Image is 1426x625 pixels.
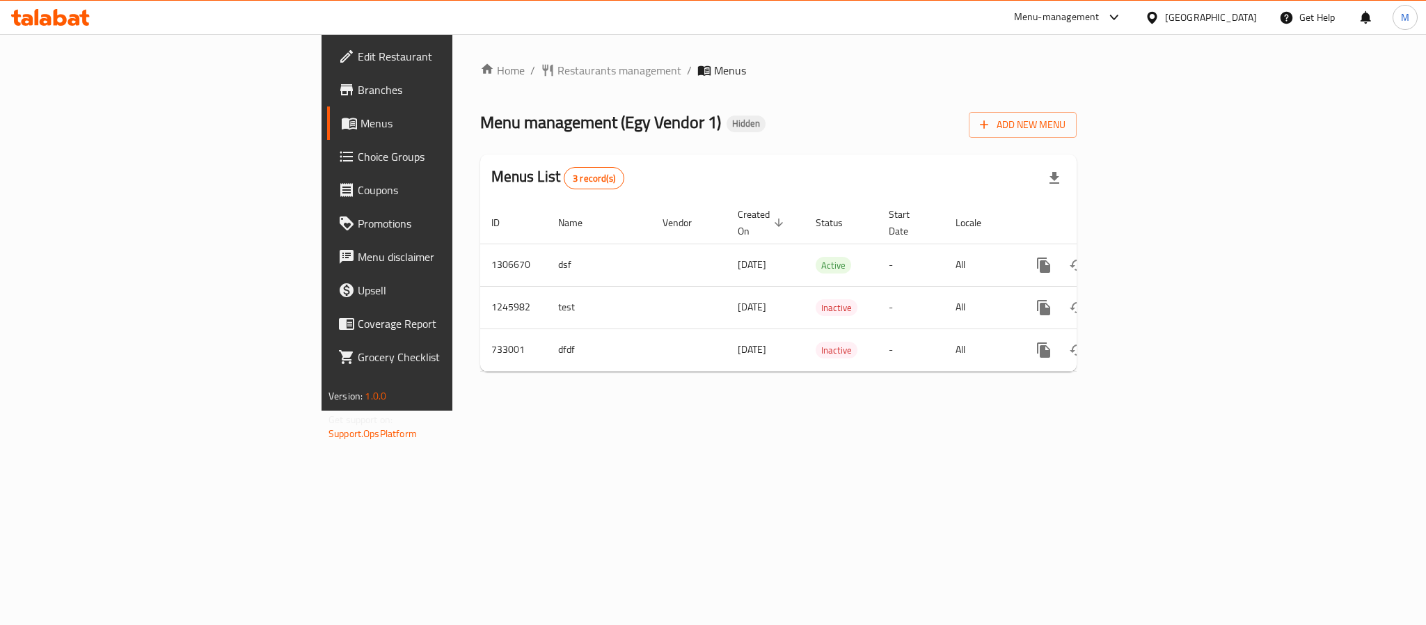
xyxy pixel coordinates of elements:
[738,206,788,239] span: Created On
[480,202,1172,372] table: enhanced table
[1061,248,1094,282] button: Change Status
[1061,291,1094,324] button: Change Status
[816,299,857,316] div: Inactive
[956,214,999,231] span: Locale
[558,214,601,231] span: Name
[358,81,548,98] span: Branches
[878,286,944,329] td: -
[541,62,681,79] a: Restaurants management
[327,240,560,274] a: Menu disclaimer
[1014,9,1100,26] div: Menu-management
[564,167,624,189] div: Total records count
[327,40,560,73] a: Edit Restaurant
[358,215,548,232] span: Promotions
[1027,248,1061,282] button: more
[1027,291,1061,324] button: more
[980,116,1065,134] span: Add New Menu
[358,349,548,365] span: Grocery Checklist
[327,207,560,240] a: Promotions
[358,148,548,165] span: Choice Groups
[358,48,548,65] span: Edit Restaurant
[358,182,548,198] span: Coupons
[1016,202,1172,244] th: Actions
[480,62,1077,79] nav: breadcrumb
[1027,333,1061,367] button: more
[1061,333,1094,367] button: Change Status
[327,106,560,140] a: Menus
[738,340,766,358] span: [DATE]
[327,73,560,106] a: Branches
[944,244,1016,286] td: All
[969,112,1077,138] button: Add New Menu
[738,255,766,274] span: [DATE]
[327,173,560,207] a: Coupons
[358,248,548,265] span: Menu disclaimer
[738,298,766,316] span: [DATE]
[327,274,560,307] a: Upsell
[547,329,651,371] td: dfdf
[1165,10,1257,25] div: [GEOGRAPHIC_DATA]
[727,118,766,129] span: Hidden
[557,62,681,79] span: Restaurants management
[816,258,851,274] span: Active
[1401,10,1409,25] span: M
[327,140,560,173] a: Choice Groups
[491,166,624,189] h2: Menus List
[547,286,651,329] td: test
[480,106,721,138] span: Menu management ( Egy Vendor 1 )
[816,214,861,231] span: Status
[491,214,518,231] span: ID
[365,387,386,405] span: 1.0.0
[358,315,548,332] span: Coverage Report
[361,115,548,132] span: Menus
[564,172,624,185] span: 3 record(s)
[547,244,651,286] td: dsf
[878,329,944,371] td: -
[328,411,393,429] span: Get support on:
[663,214,710,231] span: Vendor
[328,387,363,405] span: Version:
[1038,161,1071,195] div: Export file
[944,329,1016,371] td: All
[727,116,766,132] div: Hidden
[358,282,548,299] span: Upsell
[816,300,857,316] span: Inactive
[878,244,944,286] td: -
[714,62,746,79] span: Menus
[328,425,417,443] a: Support.OpsPlatform
[687,62,692,79] li: /
[816,342,857,358] span: Inactive
[889,206,928,239] span: Start Date
[327,340,560,374] a: Grocery Checklist
[944,286,1016,329] td: All
[327,307,560,340] a: Coverage Report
